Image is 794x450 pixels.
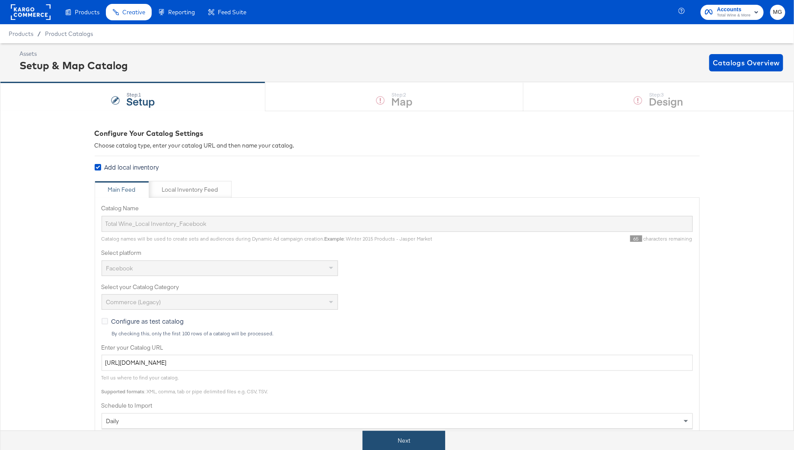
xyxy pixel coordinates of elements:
[102,355,693,371] input: Enter Catalog URL, e.g. http://www.example.com/products.xml
[102,283,693,291] label: Select your Catalog Category
[630,235,642,242] span: 65
[19,50,128,58] div: Assets
[701,5,764,20] button: AccountsTotal Wine & More
[717,5,751,14] span: Accounts
[106,298,161,306] span: Commerce (Legacy)
[774,7,782,17] span: MG
[106,417,119,425] span: daily
[717,12,751,19] span: Total Wine & More
[162,186,218,194] div: Local Inventory Feed
[102,402,693,410] label: Schedule to Import
[102,216,693,232] input: Name your catalog e.g. My Dynamic Product Catalog
[126,92,155,98] div: Step: 1
[33,30,45,37] span: /
[45,30,93,37] a: Product Catalogs
[770,5,785,20] button: MG
[102,374,268,395] span: Tell us where to find your catalog. : XML, comma, tab or pipe delimited files e.g. CSV, TSV.
[75,9,99,16] span: Products
[122,9,145,16] span: Creative
[126,94,155,108] strong: Setup
[218,9,246,16] span: Feed Suite
[325,235,344,242] strong: Example
[102,344,693,352] label: Enter your Catalog URL
[105,163,159,171] span: Add local inventory
[95,129,700,138] div: Configure Your Catalog Settings
[95,141,700,150] div: Choose catalog type, enter your catalog URL and then name your catalog.
[106,264,133,272] span: Facebook
[102,204,693,212] label: Catalog Name
[102,388,145,395] strong: Supported formats
[112,331,693,337] div: By checking this, only the first 100 rows of a catalog will be processed.
[102,249,693,257] label: Select platform
[112,317,184,325] span: Configure as test catalog
[709,54,783,71] button: Catalogs Overview
[102,235,433,242] span: Catalog names will be used to create sets and audiences during Dynamic Ad campaign creation. : Wi...
[713,57,780,69] span: Catalogs Overview
[108,186,136,194] div: Main Feed
[19,58,128,73] div: Setup & Map Catalog
[9,30,33,37] span: Products
[168,9,195,16] span: Reporting
[433,235,693,242] div: characters remaining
